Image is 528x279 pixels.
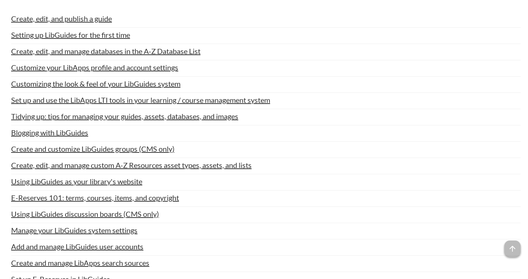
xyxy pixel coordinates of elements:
[11,159,252,171] a: Create, edit, and manage custom A-Z Resources asset types, assets, and lists
[11,192,179,203] a: E-Reserves 101: terms, courses, items, and copyright
[504,241,521,257] span: arrow_upward
[11,29,130,40] a: Setting up LibGuides for the first time
[11,208,159,219] a: Using LibGuides discussion boards (CMS only)
[504,241,521,250] a: arrow_upward
[11,62,178,73] a: Customize your LibApps profile and account settings
[11,225,137,236] a: Manage your LibGuides system settings
[11,176,142,187] a: Using LibGuides as your library's website
[11,94,270,105] a: Set up and use the LibApps LTI tools in your learning / course management system
[11,127,88,138] a: Blogging with LibGuides
[11,143,175,154] a: Create and customize LibGuides groups (CMS only)
[11,78,180,89] a: Customizing the look & feel of your LibGuides system
[11,13,112,24] a: Create, edit, and publish a guide
[11,111,238,122] a: Tidying up: tips for managing your guides, assets, databases, and images
[11,46,200,57] a: Create, edit, and manage databases in the A-Z Database List
[11,257,149,268] a: Create and manage LibApps search sources
[11,241,143,252] a: Add and manage LibGuides user accounts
